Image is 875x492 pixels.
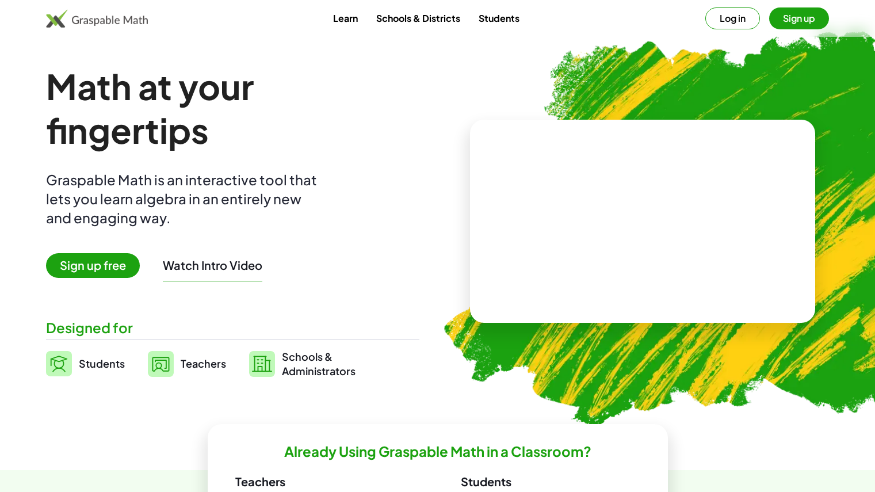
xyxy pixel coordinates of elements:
span: Sign up free [46,253,140,278]
a: Students [46,349,125,378]
a: Schools &Administrators [249,349,356,378]
img: svg%3e [46,351,72,376]
span: Students [79,357,125,370]
a: Teachers [148,349,226,378]
img: svg%3e [148,351,174,377]
div: Graspable Math is an interactive tool that lets you learn algebra in an entirely new and engaging... [46,170,322,227]
a: Learn [324,7,367,29]
button: Sign up [769,7,829,29]
h3: Teachers [235,474,415,489]
div: Designed for [46,318,419,337]
span: Schools & Administrators [282,349,356,378]
a: Students [469,7,529,29]
span: Teachers [181,357,226,370]
button: Watch Intro Video [163,258,262,273]
video: What is this? This is dynamic math notation. Dynamic math notation plays a central role in how Gr... [556,178,729,265]
h2: Already Using Graspable Math in a Classroom? [284,443,591,460]
img: svg%3e [249,351,275,377]
a: Schools & Districts [367,7,469,29]
h1: Math at your fingertips [46,64,412,152]
h3: Students [461,474,640,489]
button: Log in [705,7,760,29]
